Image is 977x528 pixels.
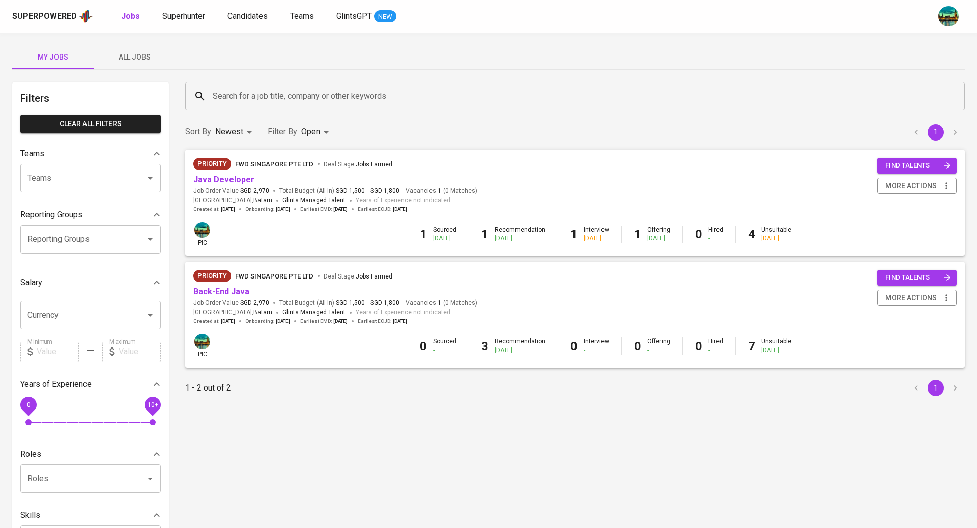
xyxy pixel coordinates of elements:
[20,144,161,164] div: Teams
[393,206,407,213] span: [DATE]
[420,339,427,353] b: 0
[748,227,755,241] b: 4
[877,270,957,286] button: find talents
[193,299,269,308] span: Job Order Value
[20,509,40,521] p: Skills
[194,222,210,238] img: a5d44b89-0c59-4c54-99d0-a63b29d42bd3.jpg
[885,180,937,192] span: more actions
[12,11,77,22] div: Superpowered
[119,342,161,362] input: Value
[708,337,723,354] div: Hired
[877,178,957,194] button: more actions
[708,346,723,355] div: -
[194,334,210,349] img: a5d44b89-0c59-4c54-99d0-a63b29d42bd3.jpg
[928,380,944,396] button: page 1
[20,448,41,460] p: Roles
[708,234,723,243] div: -
[301,127,320,136] span: Open
[495,226,545,243] div: Recommendation
[253,308,272,318] span: Batam
[495,337,545,354] div: Recommendation
[708,226,723,243] div: Hired
[885,160,951,172] span: find talents
[193,221,211,247] div: pic
[185,126,211,138] p: Sort By
[20,444,161,464] div: Roles
[37,342,79,362] input: Value
[885,292,937,304] span: more actions
[26,401,30,408] span: 0
[20,205,161,225] div: Reporting Groups
[300,206,348,213] span: Earliest EMD :
[761,346,791,355] div: [DATE]
[928,124,944,141] button: page 1
[193,196,272,206] span: [GEOGRAPHIC_DATA] ,
[276,318,290,325] span: [DATE]
[193,332,211,359] div: pic
[584,226,609,243] div: Interview
[193,308,272,318] span: [GEOGRAPHIC_DATA] ,
[748,339,755,353] b: 7
[436,187,441,196] span: 1
[20,90,161,106] h6: Filters
[279,187,399,196] span: Total Budget (All-In)
[570,339,578,353] b: 0
[20,378,92,391] p: Years of Experience
[235,272,313,280] span: FWD Singapore Pte Ltd
[20,115,161,133] button: Clear All filters
[20,209,82,221] p: Reporting Groups
[647,234,670,243] div: [DATE]
[647,346,670,355] div: -
[276,206,290,213] span: [DATE]
[584,346,609,355] div: -
[290,10,316,23] a: Teams
[193,206,235,213] span: Created at :
[147,401,158,408] span: 10+
[193,271,231,281] span: Priority
[20,148,44,160] p: Teams
[240,187,269,196] span: SGD 2,970
[245,318,290,325] span: Onboarding :
[433,337,456,354] div: Sourced
[481,227,489,241] b: 1
[143,308,157,322] button: Open
[20,374,161,395] div: Years of Experience
[433,226,456,243] div: Sourced
[279,299,399,308] span: Total Budget (All-In)
[907,380,965,396] nav: pagination navigation
[358,206,407,213] span: Earliest ECJD :
[185,382,231,394] p: 1 - 2 out of 2
[367,187,368,196] span: -
[336,11,372,21] span: GlintsGPT
[253,196,272,206] span: Batam
[193,318,235,325] span: Created at :
[215,123,255,142] div: Newest
[356,196,452,206] span: Years of Experience not indicated.
[143,471,157,486] button: Open
[761,234,791,243] div: [DATE]
[370,299,399,308] span: SGD 1,800
[300,318,348,325] span: Earliest EMD :
[324,273,392,280] span: Deal Stage :
[28,118,153,130] span: Clear All filters
[358,318,407,325] span: Earliest ECJD :
[121,10,142,23] a: Jobs
[193,159,231,169] span: Priority
[336,299,365,308] span: SGD 1,500
[584,234,609,243] div: [DATE]
[221,318,235,325] span: [DATE]
[100,51,169,64] span: All Jobs
[336,10,396,23] a: GlintsGPT NEW
[268,126,297,138] p: Filter By
[333,206,348,213] span: [DATE]
[336,187,365,196] span: SGD 1,500
[356,161,392,168] span: Jobs Farmed
[162,10,207,23] a: Superhunter
[143,171,157,185] button: Open
[20,276,42,289] p: Salary
[370,187,399,196] span: SGD 1,800
[20,505,161,525] div: Skills
[240,299,269,308] span: SGD 2,970
[570,227,578,241] b: 1
[356,273,392,280] span: Jobs Farmed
